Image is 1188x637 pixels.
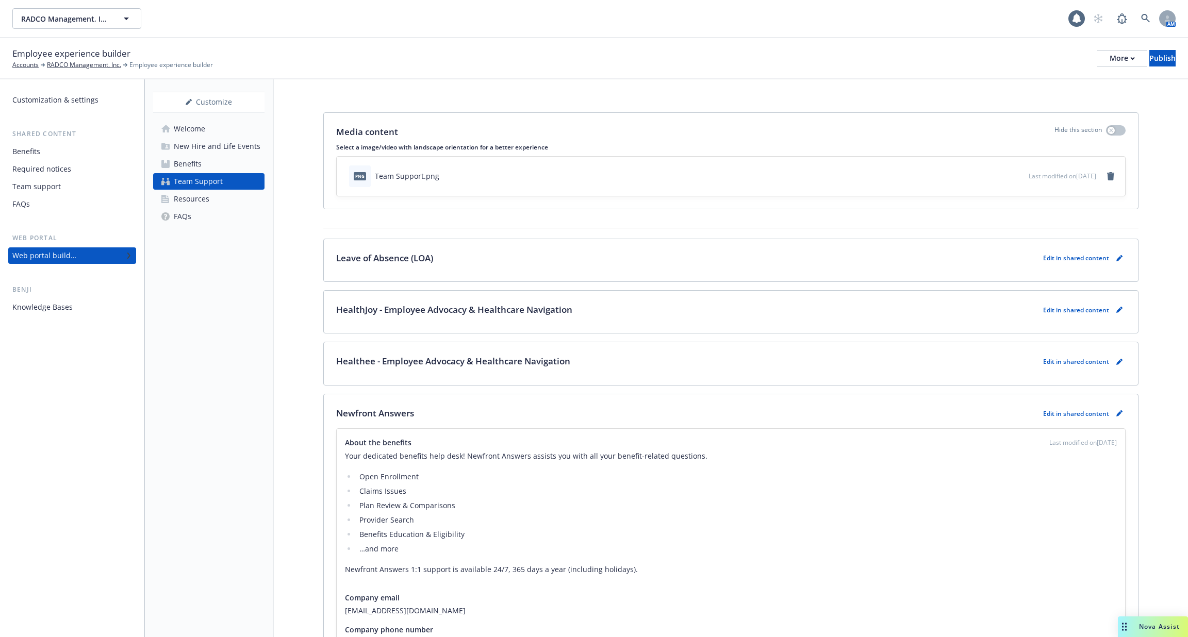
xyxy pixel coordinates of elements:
[8,233,136,243] div: Web portal
[345,563,1117,576] p: Newfront Answers 1:1 support is available 24/7, 365 days a year (including holidays).
[8,92,136,108] a: Customization & settings
[21,13,110,24] span: RADCO Management, Inc.
[1139,622,1180,631] span: Nova Assist
[12,8,141,29] button: RADCO Management, Inc.
[8,129,136,139] div: Shared content
[1054,125,1102,139] p: Hide this section
[174,208,191,225] div: FAQs
[1113,356,1126,368] a: pencil
[12,299,73,315] div: Knowledge Bases
[1135,8,1156,29] a: Search
[1029,172,1096,180] span: Last modified on [DATE]
[345,592,400,603] span: Company email
[12,143,40,160] div: Benefits
[345,624,433,635] span: Company phone number
[1113,304,1126,316] a: pencil
[12,196,30,212] div: FAQs
[174,121,205,137] div: Welcome
[174,138,260,155] div: New Hire and Life Events
[1118,616,1131,637] div: Drag to move
[12,60,39,70] a: Accounts
[1043,409,1109,418] p: Edit in shared content
[1112,8,1132,29] a: Report a Bug
[153,92,265,112] button: Customize
[47,60,121,70] a: RADCO Management, Inc.
[356,485,1117,497] li: Claims Issues
[1097,50,1147,66] button: More
[153,208,265,225] a: FAQs
[345,605,1117,616] span: [EMAIL_ADDRESS][DOMAIN_NAME]
[8,161,136,177] a: Required notices
[356,528,1117,541] li: Benefits Education & Eligibility
[12,47,130,60] span: Employee experience builder
[336,143,1126,152] p: Select a image/video with landscape orientation for a better experience
[12,161,71,177] div: Required notices
[336,407,414,420] p: Newfront Answers
[12,92,98,108] div: Customization & settings
[8,247,136,264] a: Web portal builder
[174,156,202,172] div: Benefits
[1104,170,1117,182] a: remove
[1149,51,1176,66] div: Publish
[174,191,209,207] div: Resources
[1118,616,1188,637] button: Nova Assist
[336,303,572,316] p: HealthJoy - Employee Advocacy & Healthcare Navigation
[12,178,61,195] div: Team support
[356,499,1117,512] li: Plan Review & Comparisons
[153,191,265,207] a: Resources
[1149,50,1176,66] button: Publish
[1110,51,1135,66] div: More
[336,252,433,265] p: Leave of Absence (LOA)
[1015,171,1025,181] button: preview file
[1043,306,1109,314] p: Edit in shared content
[999,171,1007,181] button: download file
[345,437,411,448] span: About the benefits
[153,121,265,137] a: Welcome
[1113,252,1126,264] a: pencil
[375,171,439,181] div: Team Support.png
[8,284,136,295] div: Benji
[12,247,76,264] div: Web portal builder
[153,156,265,172] a: Benefits
[153,173,265,190] a: Team Support
[8,143,136,160] a: Benefits
[1043,254,1109,262] p: Edit in shared content
[129,60,213,70] span: Employee experience builder
[153,138,265,155] a: New Hire and Life Events
[356,471,1117,483] li: Open Enrollment
[1049,438,1117,447] span: Last modified on [DATE]
[174,173,223,190] div: Team Support
[8,299,136,315] a: Knowledge Bases
[8,178,136,195] a: Team support
[336,355,570,368] p: Healthee - Employee Advocacy & Healthcare Navigation
[356,543,1117,555] li: …and more
[354,172,366,180] span: png
[336,125,398,139] p: Media content
[1043,357,1109,366] p: Edit in shared content
[356,514,1117,526] li: Provider Search
[1113,407,1126,420] a: pencil
[8,196,136,212] a: FAQs
[345,450,1117,462] p: Your dedicated benefits help desk! Newfront Answers assists you with all your benefit-related que...
[1088,8,1109,29] a: Start snowing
